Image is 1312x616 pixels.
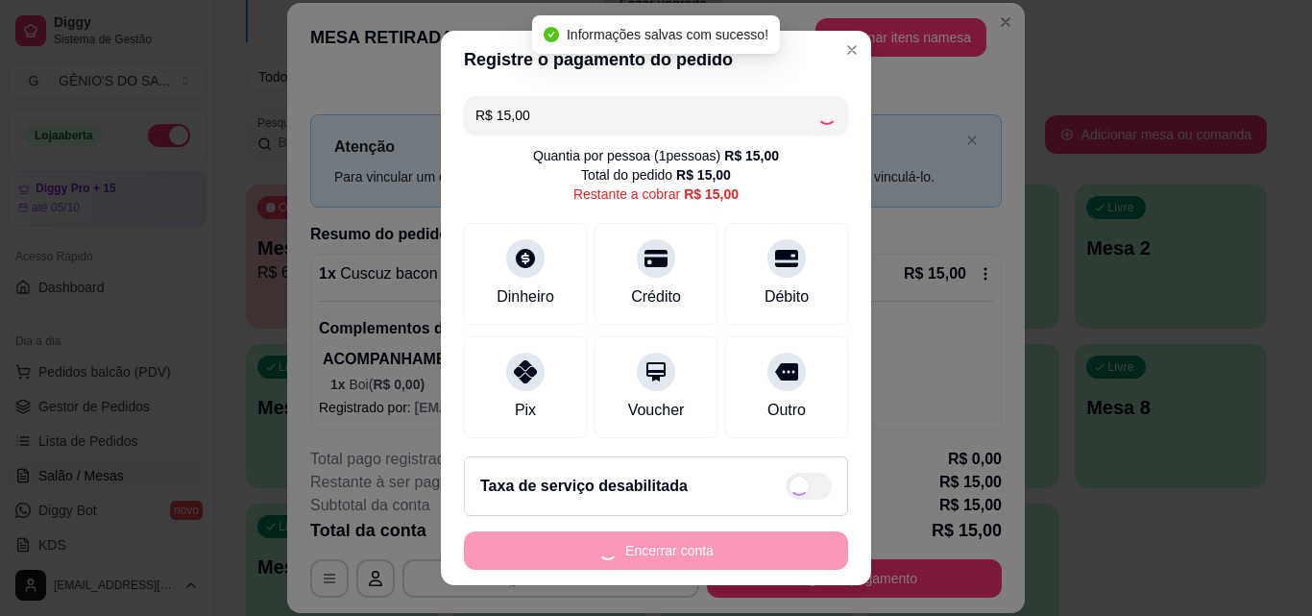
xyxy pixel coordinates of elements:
input: Ex.: hambúrguer de cordeiro [475,96,817,135]
div: Quantia por pessoa ( 1 pessoas) [533,146,779,165]
h2: Taxa de serviço desabilitada [480,475,688,498]
div: Restante a cobrar [573,185,739,204]
div: Dinheiro [497,285,554,308]
div: Outro [767,399,806,422]
button: Close [837,35,867,65]
div: Voucher [628,399,685,422]
div: R$ 15,00 [676,165,731,185]
span: check-circle [544,27,559,42]
div: R$ 15,00 [724,146,779,165]
span: Informações salvas com sucesso! [567,27,768,42]
div: Loading [817,106,837,125]
div: Total do pedido [581,165,731,185]
div: Débito [765,285,809,308]
header: Registre o pagamento do pedido [441,31,871,88]
div: R$ 15,00 [684,185,739,204]
div: Crédito [631,285,681,308]
div: Pix [515,399,536,422]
